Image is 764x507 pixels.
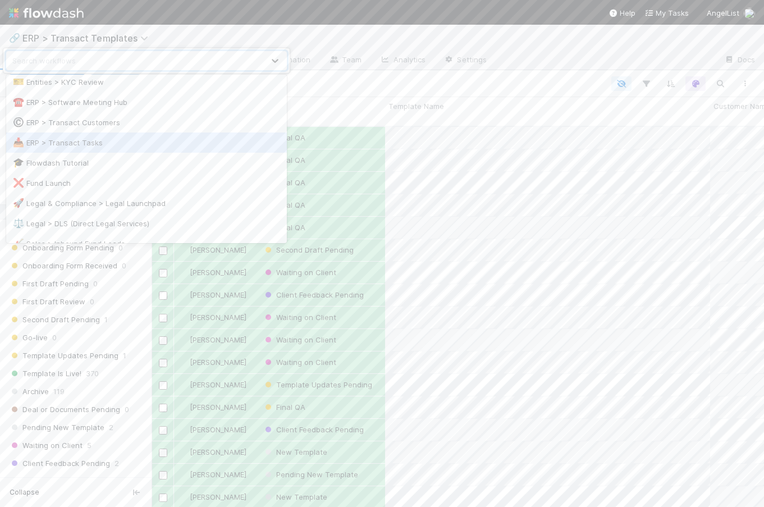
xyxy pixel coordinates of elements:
[13,177,280,189] div: Fund Launch
[13,158,24,167] span: 🎓
[13,97,280,108] div: ERP > Software Meeting Hub
[13,137,280,148] div: ERP > Transact Tasks
[13,76,280,88] div: Entities > KYC Review
[13,198,280,209] div: Legal & Compliance > Legal Launchpad
[12,55,76,66] div: Search workflows
[13,239,24,248] span: 🎸
[13,218,280,229] div: Legal > DLS (Direct Legal Services)
[13,77,24,86] span: 🎫
[13,117,24,127] span: ©️
[13,218,24,228] span: ⚖️
[13,97,24,107] span: ☎️
[13,198,24,208] span: 🚀
[13,138,24,147] span: 📥
[13,238,280,249] div: Sales > Inbound Fund Leads
[13,178,24,188] span: ❌
[13,117,280,128] div: ERP > Transact Customers
[13,157,280,168] div: Flowdash Tutorial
